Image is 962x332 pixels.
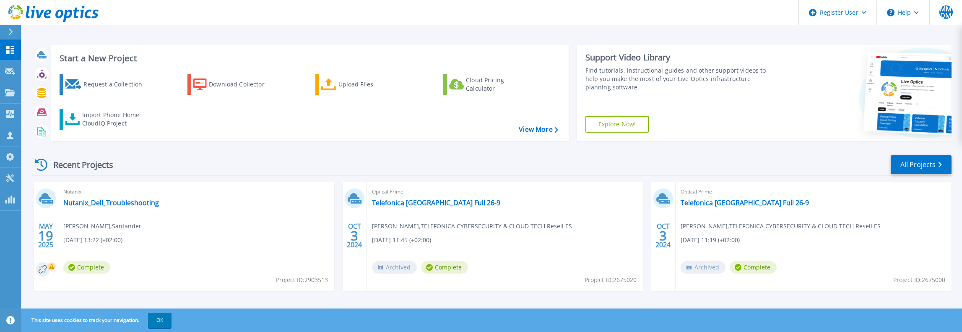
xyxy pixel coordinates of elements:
[63,199,159,207] a: Nutanix_Dell_Troubleshooting
[23,313,172,328] span: This site uses cookies to track your navigation.
[60,54,558,63] h3: Start a New Project
[519,125,558,133] a: View More
[276,275,328,285] span: Project ID: 2903513
[681,199,809,207] a: Telefonica [GEOGRAPHIC_DATA] Full 26-9
[372,187,638,196] span: Optical Prime
[63,187,329,196] span: Nutanix
[346,220,362,251] div: OCT 2024
[443,74,537,95] a: Cloud Pricing Calculator
[351,232,358,239] span: 3
[891,155,952,174] a: All Projects
[372,222,572,231] span: [PERSON_NAME] , TELEFONICA CYBERSECURITY & CLOUD TECH Resell ES
[585,52,778,63] div: Support Video Library
[466,76,533,93] div: Cloud Pricing Calculator
[893,275,945,285] span: Project ID: 2675000
[38,220,54,251] div: MAY 2025
[315,74,409,95] a: Upload Files
[83,76,151,93] div: Request a Collection
[681,235,740,245] span: [DATE] 11:19 (+02:00)
[585,116,649,133] a: Explore Now!
[38,232,53,239] span: 19
[372,235,431,245] span: [DATE] 11:45 (+02:00)
[82,111,148,128] div: Import Phone Home CloudIQ Project
[372,261,417,274] span: Archived
[681,261,725,274] span: Archived
[585,275,637,285] span: Project ID: 2675020
[372,199,500,207] a: Telefonica [GEOGRAPHIC_DATA] Full 26-9
[187,74,281,95] a: Download Collector
[63,222,141,231] span: [PERSON_NAME] , Santander
[585,66,778,91] div: Find tutorials, instructional guides and other support videos to help you make the most of your L...
[60,74,153,95] a: Request a Collection
[939,5,953,19] span: MMDM
[681,187,946,196] span: Optical Prime
[655,220,671,251] div: OCT 2024
[659,232,667,239] span: 3
[63,235,122,245] span: [DATE] 13:22 (+02:00)
[421,261,468,274] span: Complete
[63,261,110,274] span: Complete
[338,76,406,93] div: Upload Files
[681,222,881,231] span: [PERSON_NAME] , TELEFONICA CYBERSECURITY & CLOUD TECH Resell ES
[209,76,276,93] div: Download Collector
[148,313,172,328] button: OK
[730,261,777,274] span: Complete
[32,154,125,175] div: Recent Projects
